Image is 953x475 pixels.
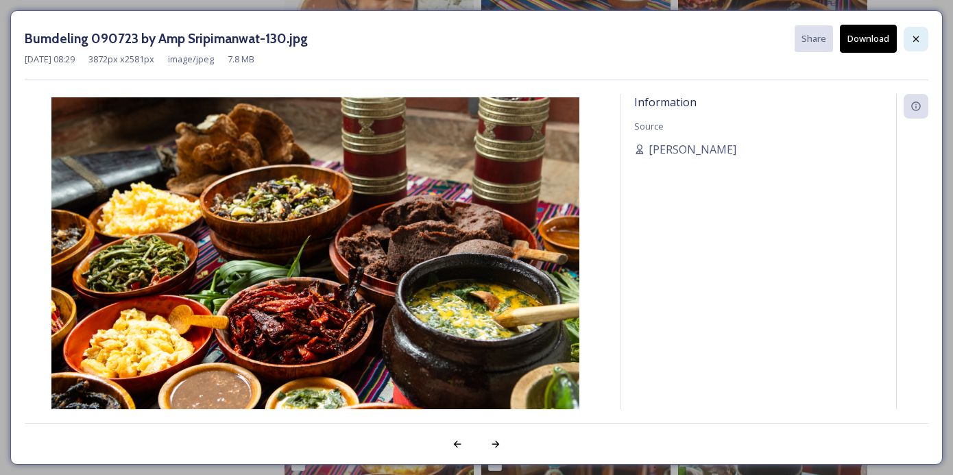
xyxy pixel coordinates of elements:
img: Bumdeling%20090723%20by%20Amp%20Sripimanwat-130.jpg [25,97,606,449]
button: Download [840,25,897,53]
span: 7.8 MB [228,53,254,66]
span: [PERSON_NAME] [649,141,736,158]
span: image/jpeg [168,53,214,66]
span: [DATE] 08:29 [25,53,75,66]
span: 3872 px x 2581 px [88,53,154,66]
h3: Bumdeling 090723 by Amp Sripimanwat-130.jpg [25,29,308,49]
span: Source [634,120,664,132]
span: Information [634,95,697,110]
button: Share [795,25,833,52]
